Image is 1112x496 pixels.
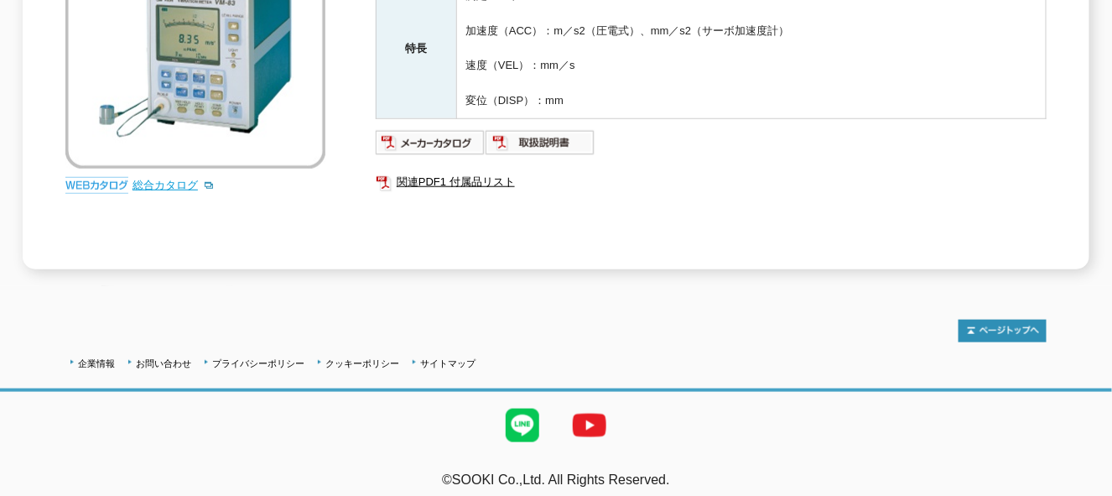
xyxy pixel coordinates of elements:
[420,358,475,368] a: サイトマップ
[376,140,486,153] a: メーカーカタログ
[376,129,486,156] img: メーカーカタログ
[133,179,215,191] a: 総合カタログ
[486,140,595,153] a: 取扱説明書
[486,129,595,156] img: 取扱説明書
[136,358,191,368] a: お問い合わせ
[556,392,623,459] img: YouTube
[376,171,1047,193] a: 関連PDF1 付属品リスト
[959,320,1047,342] img: トップページへ
[489,392,556,459] img: LINE
[212,358,304,368] a: プライバシーポリシー
[325,358,399,368] a: クッキーポリシー
[65,177,128,194] img: webカタログ
[78,358,115,368] a: 企業情報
